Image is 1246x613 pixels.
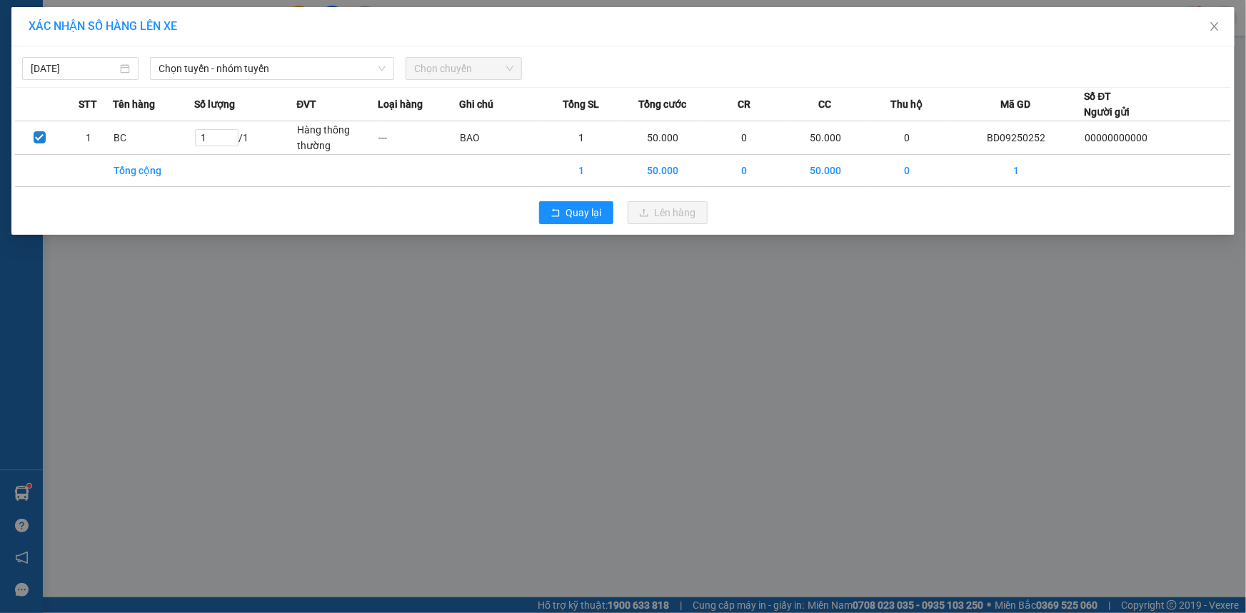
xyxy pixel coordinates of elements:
button: uploadLên hàng [628,201,708,224]
input: 15/09/2025 [31,61,117,76]
span: Tổng SL [563,96,599,112]
td: 1 [948,155,1085,187]
span: STT [79,96,97,112]
button: Close [1195,7,1235,47]
span: Loại hàng [378,96,423,112]
td: 50.000 [622,155,703,187]
span: PV Bình Dương [49,100,97,108]
span: Quay lại [566,205,602,221]
span: CC [819,96,832,112]
span: Tổng cước [638,96,686,112]
td: BD09250252 [948,121,1085,155]
td: / 1 [194,121,297,155]
span: Thu hộ [890,96,923,112]
span: Chọn tuyến - nhóm tuyến [159,58,386,79]
td: 1 [541,155,622,187]
span: Mã GD [1001,96,1031,112]
span: 11:46:22 [DATE] [136,64,201,75]
span: Chọn chuyến [414,58,513,79]
td: BAO [459,121,541,155]
span: Ghi chú [459,96,493,112]
td: 0 [703,121,785,155]
span: Tên hàng [113,96,155,112]
td: 0 [866,121,948,155]
td: 0 [866,155,948,187]
td: 1 [64,121,112,155]
span: 00000000000 [1085,132,1148,143]
div: Số ĐT Người gửi [1085,88,1130,120]
td: 0 [703,155,785,187]
td: 50.000 [622,121,703,155]
span: Số lượng [194,96,235,112]
td: --- [378,121,459,155]
span: XÁC NHẬN SỐ HÀNG LÊN XE [29,19,177,33]
td: 50.000 [785,121,866,155]
td: Tổng cộng [113,155,194,187]
strong: BIÊN NHẬN GỬI HÀNG HOÁ [49,86,166,96]
span: rollback [551,208,561,219]
img: logo [14,32,33,68]
span: Nơi gửi: [14,99,29,120]
td: BC [113,121,194,155]
span: BD09250254 [144,54,201,64]
td: 1 [541,121,622,155]
span: CR [738,96,750,112]
span: PV [PERSON_NAME] [144,100,199,116]
span: close [1209,21,1220,32]
span: down [378,64,386,73]
strong: CÔNG TY TNHH [GEOGRAPHIC_DATA] 214 QL13 - P.26 - Q.BÌNH THẠNH - TP HCM 1900888606 [37,23,116,76]
td: Hàng thông thường [296,121,378,155]
td: 50.000 [785,155,866,187]
span: ĐVT [296,96,316,112]
button: rollbackQuay lại [539,201,613,224]
span: Nơi nhận: [109,99,132,120]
